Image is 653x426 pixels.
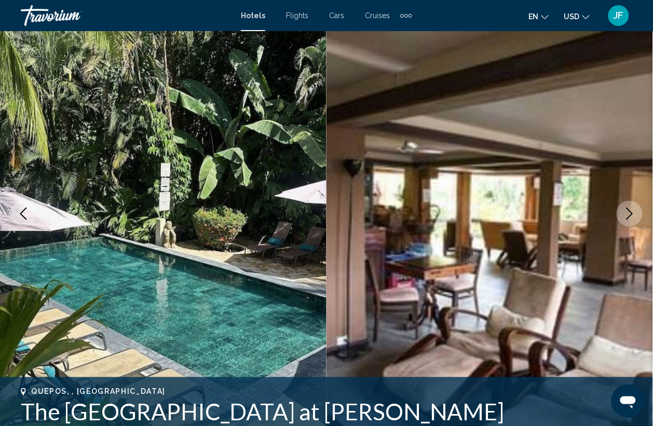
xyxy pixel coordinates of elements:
h1: The [GEOGRAPHIC_DATA] at [PERSON_NAME] [21,398,632,425]
a: Flights [286,11,308,20]
a: Cruises [365,11,390,20]
button: Next image [617,201,643,227]
button: Change language [529,9,549,24]
button: Previous image [10,201,36,227]
a: Cars [329,11,344,20]
span: USD [564,12,580,21]
span: JF [614,10,623,21]
button: Change currency [564,9,590,24]
span: en [529,12,539,21]
button: Extra navigation items [400,7,412,24]
span: Quepos, , [GEOGRAPHIC_DATA] [31,388,166,396]
button: User Menu [605,5,632,26]
a: Hotels [241,11,265,20]
a: Travorium [21,5,230,26]
iframe: Botón para iniciar la ventana de mensajería [611,384,645,418]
